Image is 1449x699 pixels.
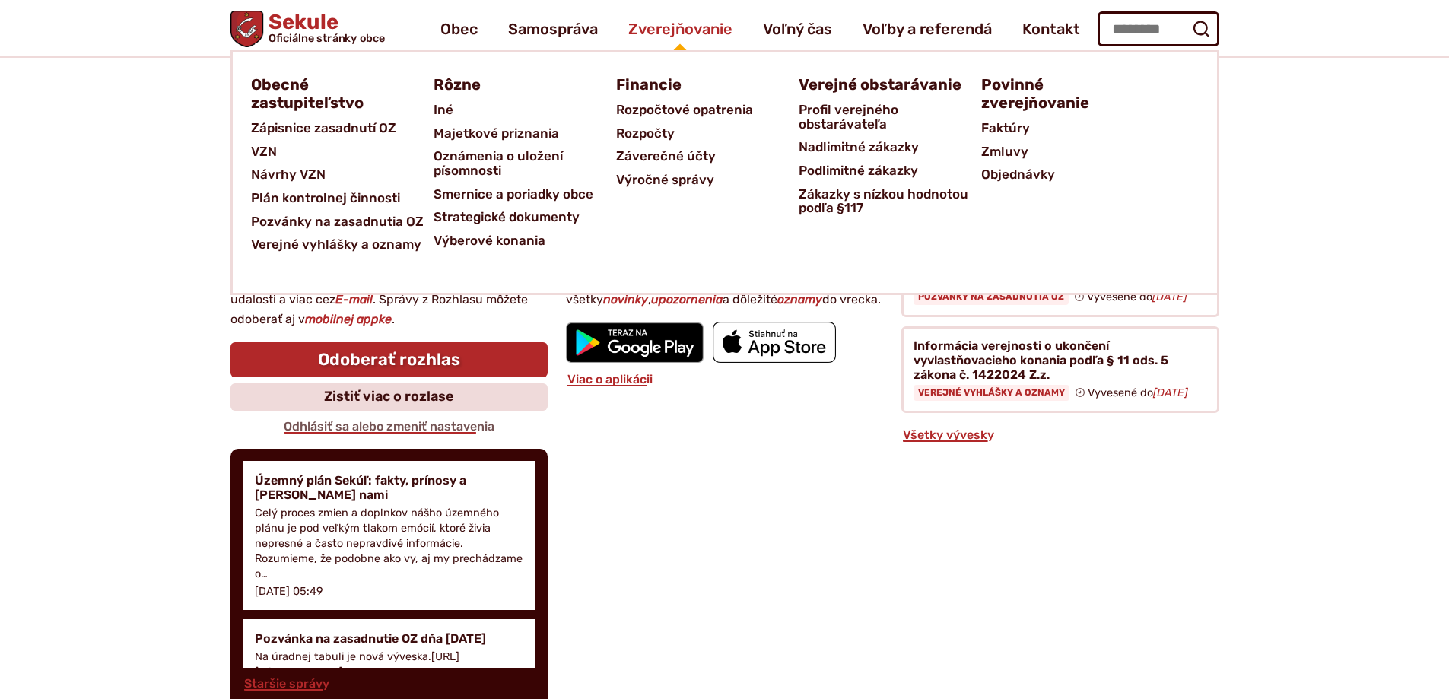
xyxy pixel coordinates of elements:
span: Smernice a poriadky obce [434,183,593,206]
a: Verejné vyhlášky a oznamy [251,233,434,256]
a: Rozpočty [616,122,799,145]
a: Zistiť viac o rozlase [230,383,548,411]
a: Staršie správy [243,676,331,691]
span: Iné [434,98,453,122]
a: Profil verejného obstarávateľa [799,98,981,135]
a: Všetky vývesky [901,427,996,442]
span: Verejné obstarávanie [799,71,961,98]
a: Povinné zverejňovanie [981,71,1146,116]
span: Majetkové priznania [434,122,559,145]
a: Smernice a poriadky obce [434,183,616,206]
a: Obec [440,8,478,50]
p: Celý proces zmien a doplnkov nášho územného plánu je pod veľkým tlakom emócií, ktoré živia nepres... [255,506,523,583]
p: Na úradnej tabuli je nová výveska.[URL][DOMAIN_NAME] [255,650,523,680]
span: Financie [616,71,682,98]
a: Samospráva [508,8,598,50]
span: Objednávky [981,163,1055,186]
h4: Pozvánka na zasadnutie OZ dňa [DATE] [255,631,523,646]
a: Oznámenia o uložení písomnosti [434,145,616,182]
span: Verejné vyhlášky a oznamy [251,233,421,256]
a: Rôzne [434,71,598,98]
a: Viac o aplikácii [566,372,654,386]
span: Záverečné účty [616,145,716,168]
a: VZN [251,140,434,164]
a: Výročné správy [616,168,799,192]
span: Strategické dokumenty [434,205,580,229]
a: Pozvánky na zasadnutia OZ [251,210,434,234]
span: Návrhy VZN [251,163,326,186]
span: Faktúry [981,116,1030,140]
a: Rozpočtové opatrenia [616,98,799,122]
a: Zákazky s nízkou hodnotou podľa §117 [799,183,981,220]
img: Prejsť na domovskú stránku [230,11,263,47]
h4: Územný plán Sekúľ: fakty, prínosy a [PERSON_NAME] nami [255,473,523,502]
span: Podlimitné zákazky [799,159,918,183]
a: Zverejňovanie [628,8,732,50]
a: Verejné obstarávanie [799,71,963,98]
a: Informácia verejnosti o ukončení vyvlastňovacieho konania podľa § 11 ods. 5 zákona č. 1422024 Z.z... [901,326,1219,413]
a: Logo Sekule, prejsť na domovskú stránku. [230,11,385,47]
a: Strategické dokumenty [434,205,616,229]
a: Návrhy VZN [251,163,434,186]
a: Majetkové priznania [434,122,616,145]
strong: E-mail [335,292,373,307]
span: Rozpočtové opatrenia [616,98,753,122]
a: Objednávky [981,163,1164,186]
img: Prejsť na mobilnú aplikáciu Sekule v App Store [713,322,836,363]
a: Obecné zastupiteľstvo [251,71,415,116]
a: Voľby a referendá [863,8,992,50]
a: Záverečné účty [616,145,799,168]
a: Zápisnice zasadnutí OZ [251,116,434,140]
a: Výberové konania [434,229,616,253]
span: Pozvánky na zasadnutia OZ [251,210,424,234]
span: Sekule [263,12,385,44]
strong: upozornenia [651,292,723,307]
a: Odoberať rozhlas [230,342,548,377]
strong: mobilnej appke [305,312,392,326]
span: Výročné správy [616,168,714,192]
a: Kontakt [1022,8,1080,50]
span: Plán kontrolnej činnosti [251,186,400,210]
strong: novinky [603,292,648,307]
span: Nadlimitné zákazky [799,135,919,159]
span: VZN [251,140,277,164]
span: Zápisnice zasadnutí OZ [251,116,396,140]
a: Voľný čas [763,8,832,50]
img: Prejsť na mobilnú aplikáciu Sekule v službe Google Play [566,322,704,364]
a: Zmluvy [981,140,1164,164]
a: Nadlimitné zákazky [799,135,981,159]
p: [DATE] 05:49 [255,585,323,598]
strong: oznamy [777,292,822,307]
span: Výberové konania [434,229,545,253]
a: Podlimitné zákazky [799,159,981,183]
span: Rozpočty [616,122,675,145]
a: Plán kontrolnej činnosti [251,186,434,210]
a: Iné [434,98,616,122]
a: Odhlásiť sa alebo zmeniť nastavenia [282,419,496,434]
a: Faktúry [981,116,1164,140]
span: Oficiálne stránky obce [268,33,385,43]
a: Financie [616,71,780,98]
span: Zmluvy [981,140,1028,164]
span: Rôzne [434,71,481,98]
a: Územný plán Sekúľ: fakty, prínosy a [PERSON_NAME] nami Celý proces zmien a doplnkov nášho územnéh... [243,461,535,610]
